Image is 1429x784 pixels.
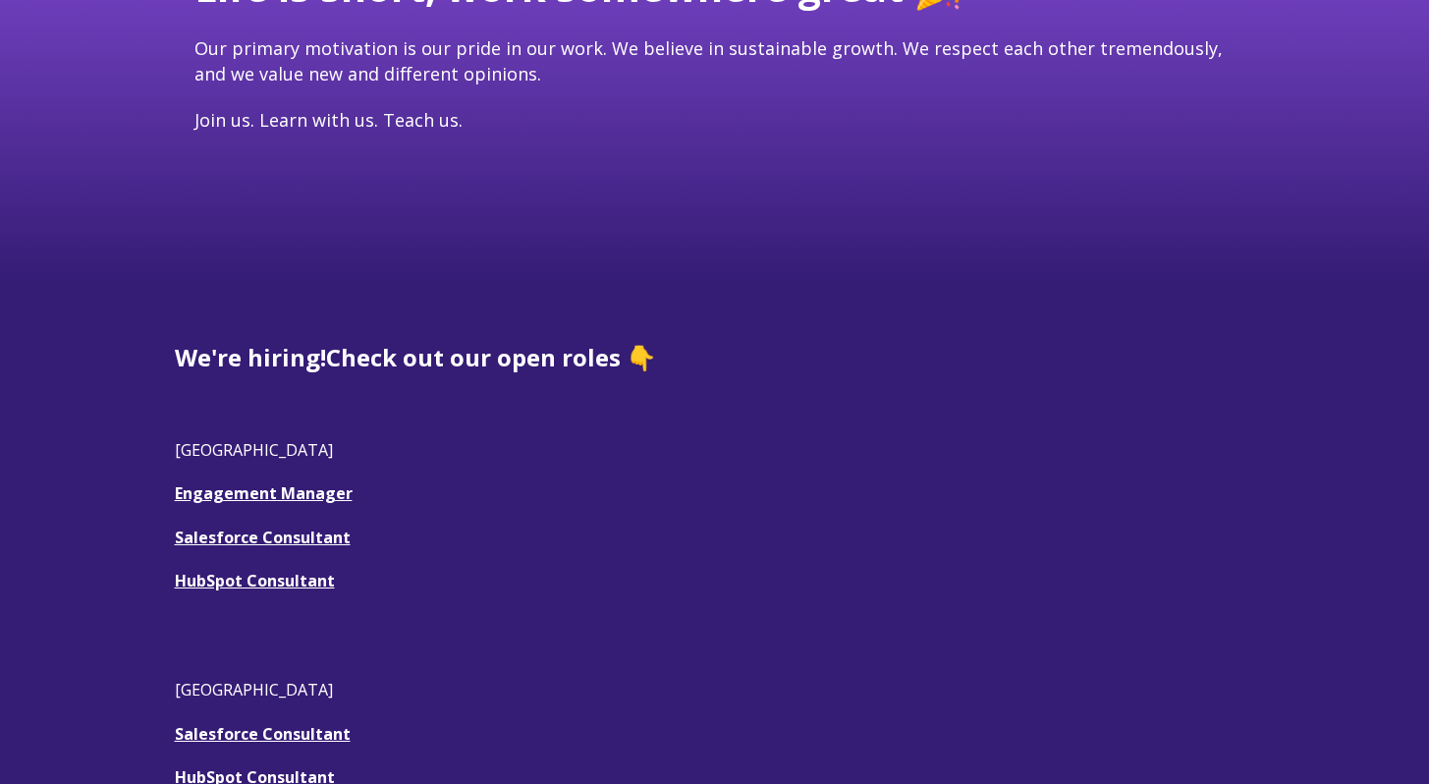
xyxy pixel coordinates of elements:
[175,723,351,745] a: Salesforce Consultant
[175,570,335,591] a: HubSpot Consultant
[175,527,351,548] a: Salesforce Consultant
[175,679,333,700] span: [GEOGRAPHIC_DATA]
